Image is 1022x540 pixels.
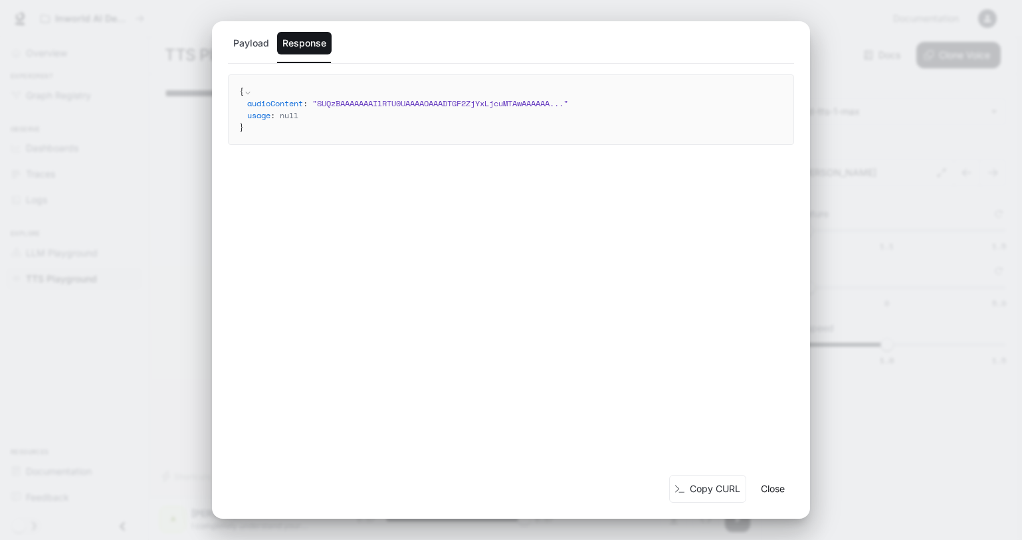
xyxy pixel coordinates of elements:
[228,32,274,54] button: Payload
[247,110,783,122] div: :
[312,98,568,109] span: " SUQzBAAAAAAAIlRTU0UAAAAOAAADTGF2ZjYxLjcuMTAwAAAAAA ... "
[277,32,332,54] button: Response
[280,110,298,121] span: null
[752,476,794,502] button: Close
[239,122,244,133] span: }
[669,475,746,503] button: Copy CURL
[247,98,303,109] span: audioContent
[239,86,244,97] span: {
[247,110,270,121] span: usage
[247,98,783,110] div: :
